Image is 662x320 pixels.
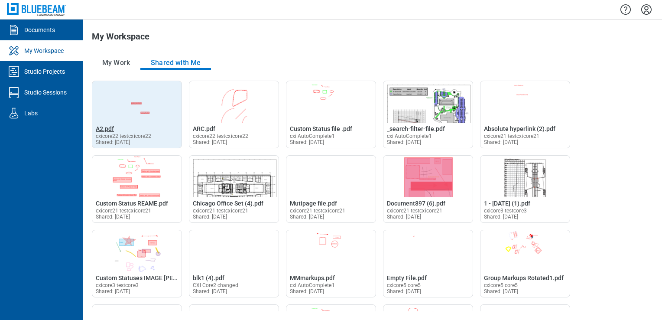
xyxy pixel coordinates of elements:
[286,81,376,123] img: Custom Status file .pdf
[387,200,445,207] span: Document897 (6).pdf
[189,81,279,148] div: Open ARC.pdf in Editor
[290,208,345,214] span: cxicore21 testcxicore21
[193,133,248,139] span: cxicore22 testcxicore22
[484,214,518,220] span: Shared: [DATE]
[387,214,421,220] span: Shared: [DATE]
[383,81,473,123] img: _search-filter-file.pdf
[290,214,324,220] span: Shared: [DATE]
[286,155,376,223] div: Open Mutipage file.pdf in Editor
[189,81,279,123] img: ARC.pdf
[480,81,570,148] div: Open Absolute hyperlink (2).pdf in Editor
[290,282,335,288] span: cxi AutoComplete1
[193,139,227,145] span: Shared: [DATE]
[480,156,570,197] img: 1 - 12.7.2020 (1).pdf
[193,274,224,281] span: blk1 (4).pdf
[484,208,527,214] span: cxicore3 testcore3
[290,200,337,207] span: Mutipage file.pdf
[484,133,539,139] span: cxicore21 testcxicore21
[290,125,352,132] span: Custom Status file .pdf
[92,32,149,46] h1: My Workspace
[383,156,473,197] img: Document897 (6).pdf
[92,56,140,70] button: My Work
[7,44,21,58] svg: My Workspace
[189,230,279,297] div: Open blk1 (4).pdf in Editor
[383,230,473,297] div: Open Empty File.pdf in Editor
[7,106,21,120] svg: Labs
[92,81,182,123] img: A2.pdf
[96,288,130,294] span: Shared: [DATE]
[189,156,279,197] img: Chicago Office Set (4).pdf
[189,155,279,223] div: Open Chicago Office Set (4).pdf in Editor
[7,65,21,78] svg: Studio Projects
[96,208,151,214] span: cxicore21 testcxicore21
[193,200,263,207] span: Chicago Office Set (4).pdf
[24,88,67,97] div: Studio Sessions
[383,230,473,272] img: Empty File.pdf
[484,200,530,207] span: 1 - [DATE] (1).pdf
[96,214,130,220] span: Shared: [DATE]
[92,155,182,223] div: Open Custom Status REAME.pdf in Editor
[96,133,151,139] span: cxicore22 testcxicore22
[140,56,211,70] button: Shared with Me
[7,3,66,16] img: Bluebeam, Inc.
[387,282,421,288] span: cxicore5 core5
[484,282,518,288] span: cxicore5 core5
[193,282,238,288] span: CXI Core2 changed
[286,230,376,297] div: Open MMmarkups.pdf in Editor
[189,230,279,272] img: blk1 (4).pdf
[96,139,130,145] span: Shared: [DATE]
[290,274,335,281] span: MMmarkups.pdf
[286,81,376,148] div: Open Custom Status file .pdf in Editor
[290,139,324,145] span: Shared: [DATE]
[290,133,335,139] span: cxi AutoComplete1
[290,288,324,294] span: Shared: [DATE]
[484,125,555,132] span: Absolute hyperlink (2).pdf
[286,156,376,197] img: Mutipage file.pdf
[92,230,182,272] img: Custom Statuses IMAGE bHAVINI.pdf
[387,274,427,281] span: Empty File.pdf
[7,23,21,37] svg: Documents
[387,133,432,139] span: cxi AutoComplete1
[96,282,139,288] span: cxicore3 testcore3
[383,155,473,223] div: Open Document897 (6).pdf in Editor
[24,67,65,76] div: Studio Projects
[480,155,570,223] div: Open 1 - 12.7.2020 (1).pdf in Editor
[484,139,518,145] span: Shared: [DATE]
[24,109,38,118] div: Labs
[92,230,182,297] div: Open Custom Statuses IMAGE bHAVINI.pdf in Editor
[387,288,421,294] span: Shared: [DATE]
[96,274,221,281] span: Custom Statuses IMAGE [PERSON_NAME].pdf
[193,125,215,132] span: ARC.pdf
[96,125,114,132] span: A2.pdf
[193,288,227,294] span: Shared: [DATE]
[193,214,227,220] span: Shared: [DATE]
[96,200,168,207] span: Custom Status REAME.pdf
[24,26,55,34] div: Documents
[639,2,653,17] button: Settings
[92,81,182,148] div: Open A2.pdf in Editor
[383,81,473,148] div: Open _search-filter-file.pdf in Editor
[387,208,442,214] span: cxicore21 testcxicore21
[286,230,376,272] img: MMmarkups.pdf
[92,156,182,197] img: Custom Status REAME.pdf
[387,139,421,145] span: Shared: [DATE]
[480,230,570,272] img: Group Markups Rotated1.pdf
[193,208,248,214] span: cxicore21 testcxicore21
[387,125,445,132] span: _search-filter-file.pdf
[7,85,21,99] svg: Studio Sessions
[480,81,570,123] img: Absolute hyperlink (2).pdf
[484,274,564,281] span: Group Markups Rotated1.pdf
[480,230,570,297] div: Open Group Markups Rotated1.pdf in Editor
[484,288,518,294] span: Shared: [DATE]
[24,46,64,55] div: My Workspace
